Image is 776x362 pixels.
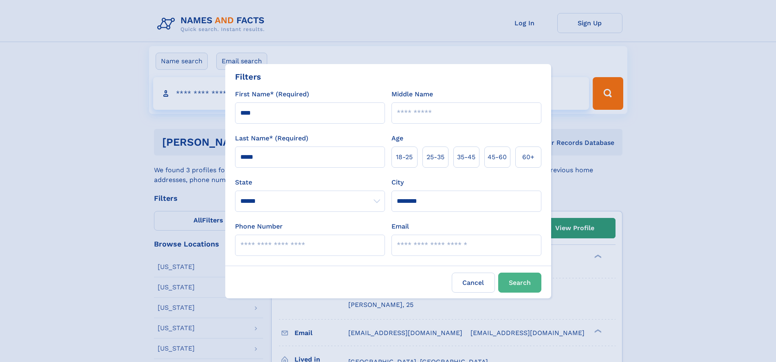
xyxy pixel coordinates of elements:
label: Last Name* (Required) [235,133,308,143]
label: Age [391,133,403,143]
label: State [235,178,385,187]
label: Middle Name [391,89,433,99]
span: 25‑35 [426,152,444,162]
span: 35‑45 [457,152,475,162]
button: Search [498,273,541,293]
label: City [391,178,404,187]
span: 18‑25 [396,152,413,162]
span: 45‑60 [488,152,507,162]
label: First Name* (Required) [235,89,309,99]
span: 60+ [522,152,534,162]
label: Email [391,222,409,231]
label: Phone Number [235,222,283,231]
div: Filters [235,71,261,83]
label: Cancel [452,273,495,293]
